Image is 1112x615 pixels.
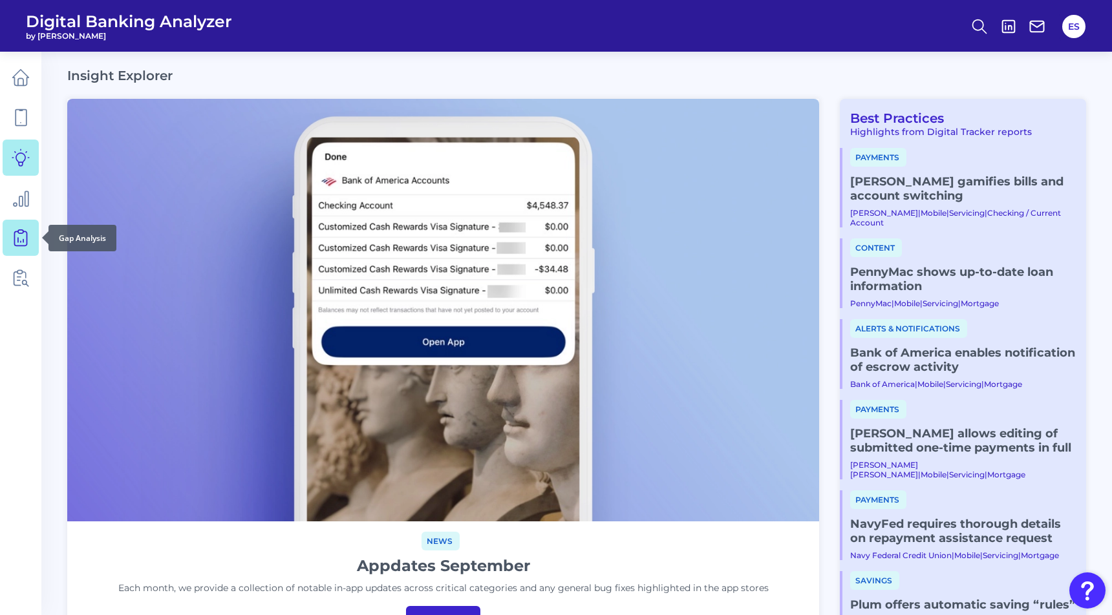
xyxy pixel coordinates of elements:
span: | [985,470,987,479]
h1: Appdates September [357,556,530,576]
a: Content [850,242,902,253]
a: Mortgage [961,298,999,308]
span: | [920,298,923,308]
a: Mobile [894,298,920,308]
a: Alerts & Notifications [850,322,967,334]
a: Bank of America enables notification of escrow activity [850,346,1076,374]
span: | [980,550,983,560]
a: NavyFed requires thorough details on repayment assistance request [850,517,1076,545]
a: Payments [850,151,906,163]
span: Digital Banking Analyzer [26,12,232,31]
span: | [946,208,949,218]
span: Payments [850,400,906,419]
h2: Insight Explorer [67,68,173,83]
a: Mobile [917,379,943,389]
a: Mortgage [984,379,1022,389]
img: bannerImg [67,99,819,521]
div: Highlights from Digital Tracker reports [840,126,1076,138]
a: Servicing [946,379,981,389]
a: [PERSON_NAME] [850,208,918,218]
div: Gap Analysis [48,225,116,251]
a: Checking / Current Account [850,208,1061,227]
span: Payments [850,148,906,167]
a: Best Practices [840,110,944,126]
p: Each month, we provide a collection of notable in-app updates across critical categories and any ... [118,581,769,596]
a: [PERSON_NAME] gamifies bills and account switching [850,174,1076,203]
a: News [422,534,460,547]
span: | [915,379,917,389]
button: Open Resource Center [1069,572,1106,609]
span: | [918,208,921,218]
a: [PERSON_NAME] [PERSON_NAME] [850,460,918,479]
a: Mobile [921,208,946,218]
span: | [952,550,954,560]
a: Mobile [921,470,946,479]
span: | [958,298,961,308]
span: | [946,470,949,479]
a: Plum offers automatic saving “rules”​ [850,598,1076,612]
span: Alerts & Notifications [850,319,967,338]
span: Savings [850,571,899,590]
a: Servicing [949,470,985,479]
span: | [918,470,921,479]
a: Savings [850,574,899,586]
a: PennyMac shows up-to-date loan information [850,265,1076,293]
a: Bank of America [850,379,915,389]
a: Mobile [954,550,980,560]
span: | [892,298,894,308]
a: Mortgage [987,470,1025,479]
a: Servicing [923,298,958,308]
span: News [422,532,460,550]
a: Payments [850,494,906,505]
a: Navy Federal Credit Union [850,550,952,560]
span: Content [850,238,902,257]
span: | [943,379,946,389]
a: Servicing [949,208,985,218]
a: Payments [850,403,906,415]
a: [PERSON_NAME] allows editing of submitted one-time payments in full [850,426,1076,455]
a: Mortgage [1021,550,1059,560]
span: | [981,379,984,389]
span: Payments [850,490,906,509]
span: | [1018,550,1021,560]
a: Servicing [983,550,1018,560]
a: PennyMac [850,298,892,308]
button: ES [1062,15,1085,38]
span: by [PERSON_NAME] [26,31,232,41]
span: | [985,208,987,218]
